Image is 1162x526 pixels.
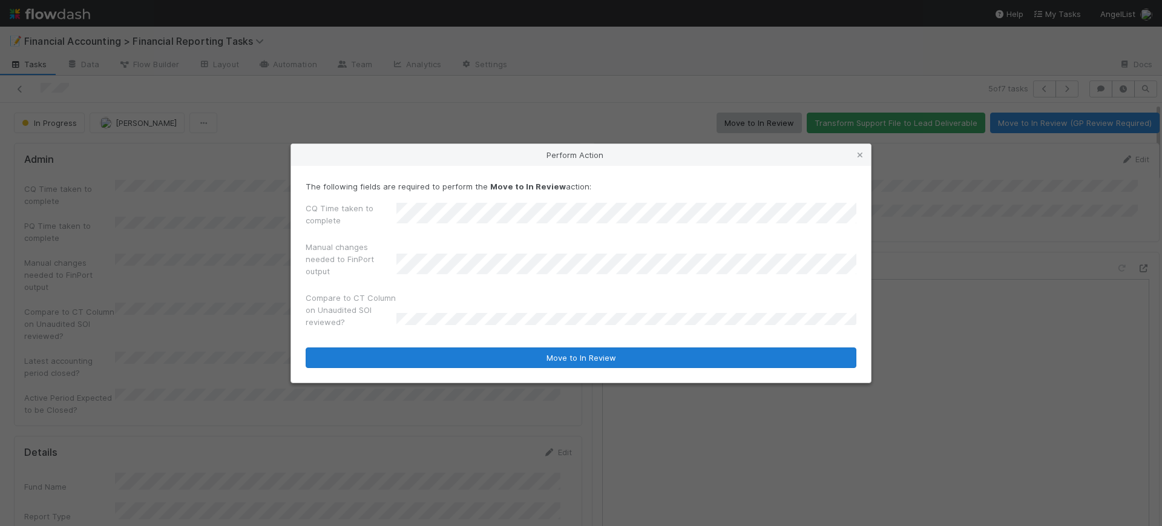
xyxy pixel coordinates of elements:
p: The following fields are required to perform the action: [306,180,856,192]
label: Compare to CT Column on Unaudited SOI reviewed? [306,292,396,328]
div: Perform Action [291,144,871,166]
label: CQ Time taken to complete [306,202,396,226]
label: Manual changes needed to FinPort output [306,241,396,277]
strong: Move to In Review [490,182,566,191]
button: Move to In Review [306,347,856,368]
